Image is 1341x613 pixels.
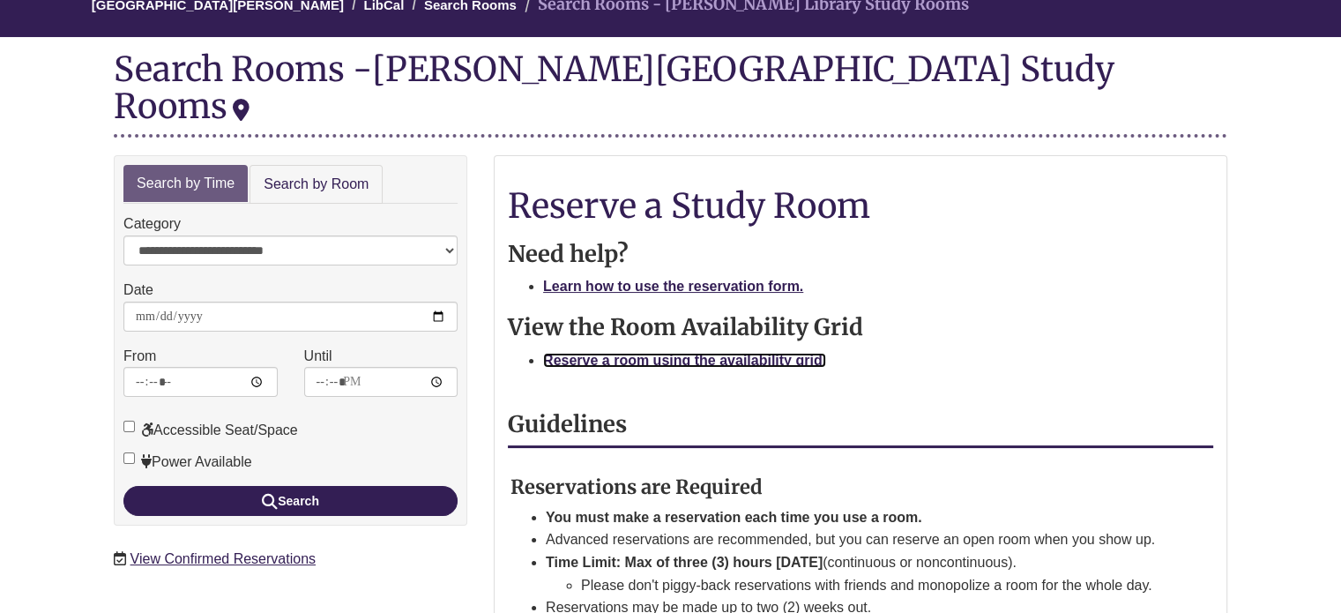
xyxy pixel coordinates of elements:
a: Learn how to use the reservation form. [543,279,803,294]
a: Reserve a room using the availability grid. [543,353,826,368]
li: (continuous or noncontinuous). [546,551,1171,596]
strong: Time Limit: Max of three (3) hours [DATE] [546,555,823,570]
h1: Reserve a Study Room [508,187,1213,224]
div: Search Rooms - [114,50,1227,137]
label: From [123,345,156,368]
div: [PERSON_NAME][GEOGRAPHIC_DATA] Study Rooms [114,48,1114,127]
strong: Guidelines [508,410,627,438]
strong: Reservations are Required [510,475,763,499]
strong: You must make a reservation each time you use a room. [546,510,922,525]
label: Until [304,345,332,368]
button: Search [123,486,458,516]
label: Date [123,279,153,302]
li: Advanced reservations are recommended, but you can reserve an open room when you show up. [546,528,1171,551]
strong: Need help? [508,240,629,268]
input: Accessible Seat/Space [123,421,135,432]
li: Please don't piggy-back reservations with friends and monopolize a room for the whole day. [581,574,1171,597]
strong: View the Room Availability Grid [508,313,863,341]
a: Search by Time [123,165,248,203]
label: Category [123,213,181,235]
label: Accessible Seat/Space [123,419,298,442]
input: Power Available [123,452,135,464]
a: Search by Room [250,165,383,205]
label: Power Available [123,451,252,474]
a: View Confirmed Reservations [130,551,316,566]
